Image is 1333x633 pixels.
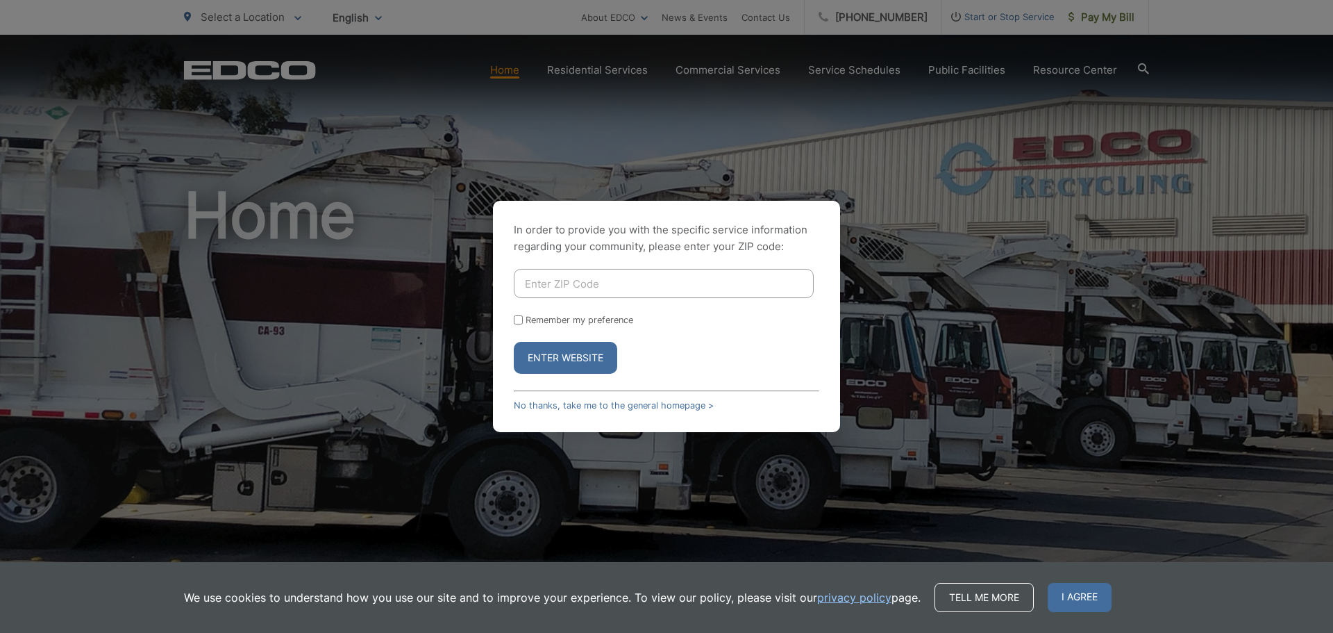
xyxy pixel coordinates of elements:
[817,589,891,606] a: privacy policy
[934,583,1034,612] a: Tell me more
[514,269,814,298] input: Enter ZIP Code
[514,342,617,374] button: Enter Website
[1048,583,1112,612] span: I agree
[514,400,714,411] a: No thanks, take me to the general homepage >
[526,315,633,325] label: Remember my preference
[184,589,921,606] p: We use cookies to understand how you use our site and to improve your experience. To view our pol...
[514,222,819,255] p: In order to provide you with the specific service information regarding your community, please en...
